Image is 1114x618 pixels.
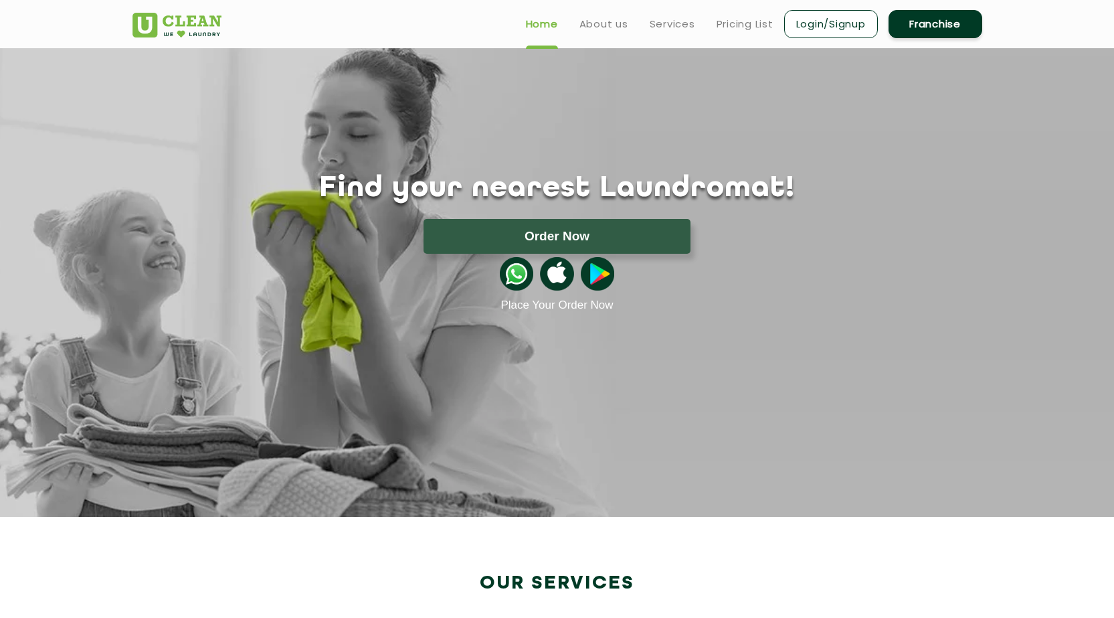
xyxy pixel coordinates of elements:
a: Pricing List [717,16,773,32]
img: whatsappicon.png [500,257,533,291]
a: Franchise [889,10,982,38]
h2: Our Services [132,572,982,595]
img: apple-icon.png [540,257,573,291]
a: Home [526,16,558,32]
button: Order Now [424,219,690,254]
a: About us [579,16,628,32]
h1: Find your nearest Laundromat! [122,172,992,206]
a: Place Your Order Now [500,299,613,312]
a: Services [650,16,695,32]
img: UClean Laundry and Dry Cleaning [132,13,221,37]
img: playstoreicon.png [581,257,614,291]
a: Login/Signup [784,10,878,38]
